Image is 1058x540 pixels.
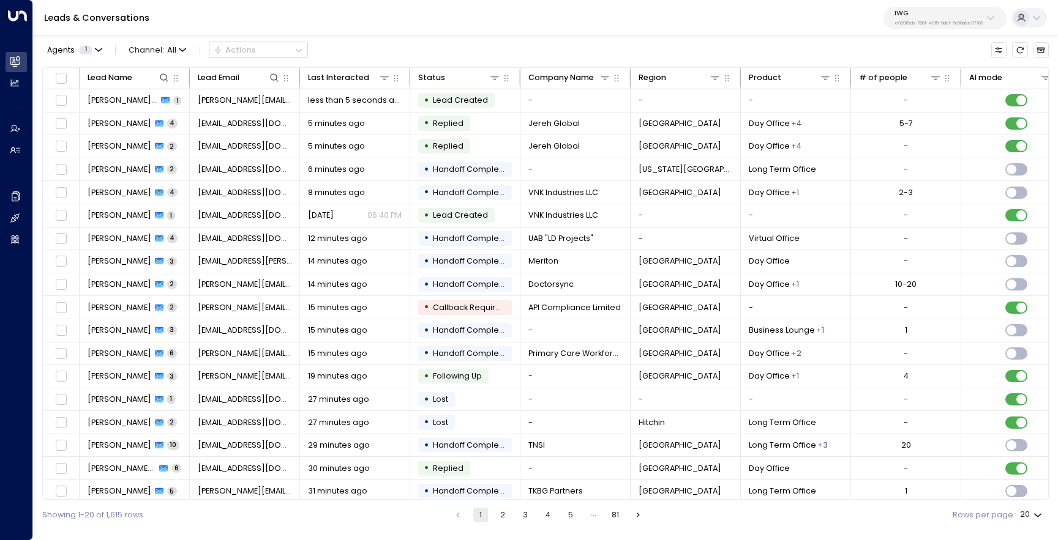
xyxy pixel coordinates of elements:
[167,440,179,449] span: 10
[124,42,190,57] span: Channel:
[520,411,631,434] td: -
[631,227,741,250] td: -
[198,463,292,474] span: ap.adv.oab@gmail.com
[124,42,190,57] button: Channel:All
[639,440,721,451] span: Budapest
[88,141,151,152] span: Felix Jiang
[639,302,721,313] span: Oxford
[308,141,365,152] span: 5 minutes ago
[88,118,151,129] span: Felix Jiang
[42,509,143,521] div: Showing 1-20 of 1,615 rows
[308,348,367,359] span: 15 minutes ago
[167,142,177,151] span: 2
[167,211,175,220] span: 1
[88,486,151,497] span: Katie Kulp
[88,256,151,267] span: Cal Goode
[54,484,68,498] span: Toggle select row
[741,89,851,112] td: -
[88,95,158,106] span: filippo.pratellesi@libero.it
[859,71,942,84] div: # of people
[54,324,68,338] span: Toggle select row
[198,348,292,359] span: freddie.field@nhs.net
[198,187,292,198] span: vxtimpanaro@vnkindustriesllc.com
[639,164,733,175] span: New York City
[54,163,68,177] span: Toggle select row
[749,279,790,290] span: Day Office
[528,302,621,313] span: API Compliance Limited
[528,118,580,129] span: Jereh Global
[198,440,292,451] span: jodonnell@tnsi.com
[520,158,631,181] td: -
[639,71,666,84] div: Region
[88,279,151,290] span: Rhys Gough
[308,187,365,198] span: 8 minutes ago
[424,137,429,156] div: •
[433,440,512,450] span: Handoff Completed
[54,300,68,314] span: Toggle select row
[424,436,429,455] div: •
[749,118,790,129] span: Day Office
[54,462,68,476] span: Toggle select row
[608,508,623,522] button: Go to page 81
[904,95,908,106] div: -
[433,486,512,496] span: Handoff Completed
[198,417,292,428] span: hannahstephensonva@gmail.com
[308,279,367,290] span: 14 minutes ago
[167,394,175,404] span: 1
[901,440,911,451] div: 20
[198,302,292,313] span: david.hardwick@apicompliance.co.uk
[198,210,292,221] span: vxtimpanaro@vnkindustriesllc.com
[473,508,488,522] button: page 1
[424,206,429,225] div: •
[991,42,1007,57] button: Customize
[791,348,801,359] div: Long Term Office,Meeting Room
[198,279,292,290] span: rhys@doctorsync.co.uk
[741,204,851,227] td: -
[167,487,177,496] span: 5
[433,118,463,128] span: Replied
[884,7,1007,29] button: IWGe92915cb-7661-49f5-9dc1-5c58aae37760
[528,210,598,221] span: VNK Industries LLC
[631,388,741,411] td: -
[904,256,908,267] div: -
[433,187,512,198] span: Handoff Completed
[198,141,292,152] span: shangwei.jiang@jereh.com
[433,371,482,381] span: Following Up
[520,457,631,479] td: -
[167,188,178,197] span: 4
[88,302,151,313] span: David Hardwick
[54,232,68,246] span: Toggle select row
[173,96,181,105] span: 1
[198,371,292,382] span: leo.dubbini@gmail.com
[563,508,578,522] button: Go to page 5
[639,71,722,84] div: Region
[198,233,292,244] span: dovile@ldprojects.eu
[433,256,512,266] span: Handoff Completed
[54,185,68,199] span: Toggle select row
[859,71,907,84] div: # of people
[904,348,908,359] div: -
[424,229,429,248] div: •
[54,94,68,108] span: Toggle select row
[904,210,908,221] div: -
[54,71,68,85] span: Toggle select all
[418,71,445,84] div: Status
[54,347,68,361] span: Toggle select row
[749,486,816,497] span: Long Term Office
[308,417,369,428] span: 27 minutes ago
[969,71,1002,84] div: AI mode
[749,440,816,451] span: Long Term Office
[791,279,799,290] div: Meeting Room
[639,141,721,152] span: Cairo
[424,321,429,340] div: •
[816,325,824,336] div: Long Term Office
[54,278,68,292] span: Toggle select row
[528,256,558,267] span: Meriton
[308,486,367,497] span: 31 minutes ago
[308,394,369,405] span: 27 minutes ago
[817,440,828,451] div: Meeting Room,Parking,Workstation
[424,275,429,294] div: •
[541,508,555,522] button: Go to page 4
[424,91,429,110] div: •
[88,348,151,359] span: Freddie Field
